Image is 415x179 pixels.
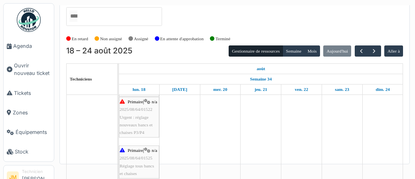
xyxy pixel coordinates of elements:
[368,45,381,57] button: Suivant
[152,99,157,104] span: n/a
[14,89,51,97] span: Tickets
[4,36,54,56] a: Agenda
[120,147,158,177] div: |
[128,148,143,153] span: Primaire
[120,98,158,136] div: |
[229,45,283,57] button: Gestionnaire de ressources
[283,45,304,57] button: Semaine
[22,169,51,175] div: Technicien
[293,85,310,94] a: 22 août 2025
[152,148,157,153] span: n/a
[69,10,77,22] input: Tous
[160,35,204,42] label: En attente d'approbation
[4,103,54,122] a: Zones
[14,62,51,77] span: Ouvrir nouveau ticket
[373,85,391,94] a: 24 août 2025
[355,45,368,57] button: Précédent
[15,148,51,155] span: Stock
[130,85,147,94] a: 18 août 2025
[4,83,54,103] a: Tickets
[134,35,148,42] label: Assigné
[248,74,274,84] a: Semaine 34
[253,85,269,94] a: 21 août 2025
[211,85,229,94] a: 20 août 2025
[323,45,351,57] button: Aujourd'hui
[66,46,132,56] h2: 18 – 24 août 2025
[4,142,54,161] a: Stock
[215,35,230,42] label: Terminé
[13,109,51,116] span: Zones
[13,42,51,50] span: Agenda
[170,85,190,94] a: 19 août 2025
[100,35,122,42] label: Non assigné
[120,163,154,176] span: Réglage tous bancs et chaises
[333,85,351,94] a: 23 août 2025
[384,45,403,57] button: Aller à
[17,8,41,32] img: Badge_color-CXgf-gQk.svg
[120,155,152,160] span: 2025/08/64/01525
[255,64,267,74] a: 18 août 2025
[128,99,143,104] span: Primaire
[4,122,54,142] a: Équipements
[70,77,92,81] span: Techniciens
[16,128,51,136] span: Équipements
[120,107,152,112] span: 2025/08/64/01522
[72,35,88,42] label: En retard
[120,115,153,135] span: Urgent : réglage nouveaux bancs et chaises P3/P4
[4,56,54,83] a: Ouvrir nouveau ticket
[304,45,320,57] button: Mois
